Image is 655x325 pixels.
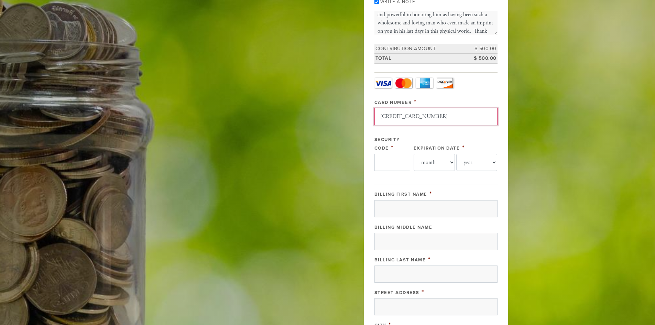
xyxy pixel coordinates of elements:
[374,137,400,151] label: Security Code
[391,144,394,151] span: This field is required.
[456,154,498,171] select: Expiration Date year
[414,145,460,151] label: Expiration Date
[429,190,432,197] span: This field is required.
[436,78,454,88] a: Discover
[374,225,433,230] label: Billing Middle Name
[422,288,424,296] span: This field is required.
[414,154,455,171] select: Expiration Date month
[374,100,412,105] label: Card Number
[374,78,392,88] a: Visa
[467,44,498,54] td: $ 500.00
[416,78,433,88] a: Amex
[374,54,467,64] td: Total
[374,44,467,54] td: Contribution Amount
[374,257,426,263] label: Billing Last Name
[467,54,498,64] td: $ 500.00
[414,98,417,106] span: This field is required.
[395,78,412,88] a: MasterCard
[374,290,419,295] label: Street Address
[428,256,431,263] span: This field is required.
[374,192,427,197] label: Billing First Name
[462,144,465,151] span: This field is required.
